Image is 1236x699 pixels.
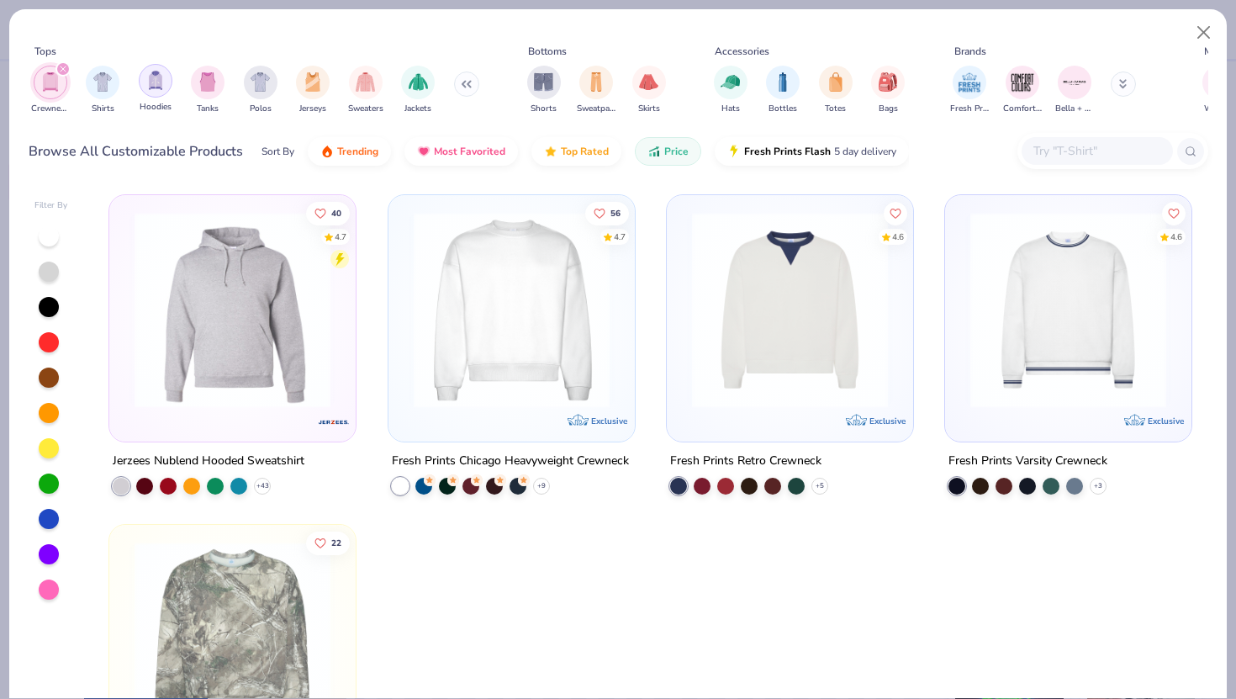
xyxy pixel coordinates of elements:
[318,405,351,439] img: Jerzees logo
[531,103,557,115] span: Shorts
[892,230,904,243] div: 4.6
[146,71,165,90] img: Hoodies Image
[93,72,113,92] img: Shirts Image
[527,66,561,115] div: filter for Shorts
[769,103,797,115] span: Bottles
[584,201,628,225] button: Like
[401,66,435,115] button: filter button
[1204,103,1234,115] span: Women
[819,66,853,115] div: filter for Totes
[320,145,334,158] img: trending.gif
[401,66,435,115] div: filter for Jackets
[392,451,629,472] div: Fresh Prints Chicago Heavyweight Crewneck
[721,103,740,115] span: Hats
[41,72,60,92] img: Crewnecks Image
[1062,70,1087,95] img: Bella + Canvas Image
[577,66,615,115] div: filter for Sweatpants
[618,212,831,408] img: 9145e166-e82d-49ae-94f7-186c20e691c9
[825,103,846,115] span: Totes
[684,212,896,408] img: 3abb6cdb-110e-4e18-92a0-dbcd4e53f056
[534,72,553,92] img: Shorts Image
[434,145,505,158] span: Most Favorited
[113,451,304,472] div: Jerzees Nublend Hooded Sweatshirt
[715,137,909,166] button: Fresh Prints Flash5 day delivery
[198,72,217,92] img: Tanks Image
[879,72,897,92] img: Bags Image
[1003,103,1042,115] span: Comfort Colors
[577,66,615,115] button: filter button
[950,66,989,115] div: filter for Fresh Prints
[950,66,989,115] button: filter button
[766,66,800,115] div: filter for Bottles
[348,66,383,115] div: filter for Sweaters
[639,72,658,92] img: Skirts Image
[409,72,428,92] img: Jackets Image
[638,103,660,115] span: Skirts
[140,101,172,114] span: Hoodies
[537,481,546,491] span: + 9
[299,103,326,115] span: Jerseys
[197,103,219,115] span: Tanks
[1162,201,1186,225] button: Like
[1055,66,1094,115] div: filter for Bella + Canvas
[714,66,747,115] button: filter button
[670,451,821,472] div: Fresh Prints Retro Crewneck
[256,481,269,491] span: + 43
[527,66,561,115] button: filter button
[1055,103,1094,115] span: Bella + Canvas
[335,230,346,243] div: 4.7
[251,72,270,92] img: Polos Image
[1202,66,1236,115] div: filter for Women
[306,532,350,555] button: Like
[610,209,620,217] span: 56
[31,103,70,115] span: Crewnecks
[348,66,383,115] button: filter button
[404,137,518,166] button: Most Favorited
[1094,481,1102,491] span: + 3
[577,103,615,115] span: Sweatpants
[337,145,378,158] span: Trending
[34,44,56,59] div: Tops
[587,72,605,92] img: Sweatpants Image
[304,72,322,92] img: Jerseys Image
[632,66,666,115] div: filter for Skirts
[531,137,621,166] button: Top Rated
[331,539,341,548] span: 22
[834,142,896,162] span: 5 day delivery
[261,144,294,159] div: Sort By
[296,66,330,115] button: filter button
[632,66,666,115] button: filter button
[31,66,70,115] button: filter button
[1032,141,1161,161] input: Try "T-Shirt"
[1188,17,1220,49] button: Close
[871,66,905,115] button: filter button
[591,416,627,426] span: Exclusive
[34,199,68,212] div: Filter By
[954,44,986,59] div: Brands
[774,72,792,92] img: Bottles Image
[544,145,557,158] img: TopRated.gif
[86,66,119,115] button: filter button
[356,72,375,92] img: Sweaters Image
[250,103,272,115] span: Polos
[715,44,769,59] div: Accessories
[819,66,853,115] button: filter button
[1055,66,1094,115] button: filter button
[348,103,383,115] span: Sweaters
[92,103,114,115] span: Shirts
[296,66,330,115] div: filter for Jerseys
[405,212,618,408] img: 1358499d-a160-429c-9f1e-ad7a3dc244c9
[962,212,1175,408] img: 4d4398e1-a86f-4e3e-85fd-b9623566810e
[950,103,989,115] span: Fresh Prints
[528,44,567,59] div: Bottoms
[561,145,609,158] span: Top Rated
[871,66,905,115] div: filter for Bags
[727,145,741,158] img: flash.gif
[664,145,689,158] span: Price
[721,72,740,92] img: Hats Image
[948,451,1107,472] div: Fresh Prints Varsity Crewneck
[306,201,350,225] button: Like
[331,209,341,217] span: 40
[1010,70,1035,95] img: Comfort Colors Image
[404,103,431,115] span: Jackets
